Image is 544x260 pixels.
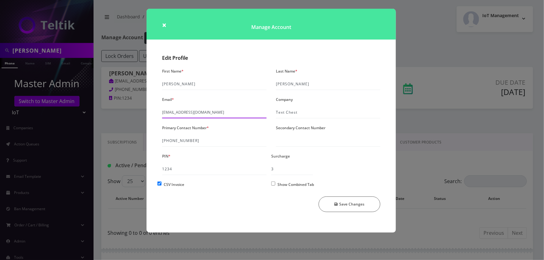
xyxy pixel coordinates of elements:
[276,67,297,76] label: Last Name
[277,180,314,189] label: Show Combined Tab
[271,152,290,161] label: Surcharge
[276,106,380,118] input: Enter Company
[164,180,184,189] label: CSV Invoice
[162,106,267,118] input: Enter Email Address
[276,95,293,104] label: Company
[271,163,313,175] input: XX
[276,78,380,90] input: Enter Last Name
[162,21,166,29] button: Close
[162,152,171,161] label: PIN
[276,123,325,132] label: Secondary Contact Number
[162,67,184,76] label: First Name
[162,55,380,61] h2: Edit Profile
[162,95,174,104] label: Email
[162,123,209,132] label: Primary Contact Number
[162,78,267,90] input: Enter First Name
[162,20,166,30] span: ×
[319,196,381,212] button: Save Changes
[162,163,267,175] input: XXXX
[147,9,396,40] h1: Manage Account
